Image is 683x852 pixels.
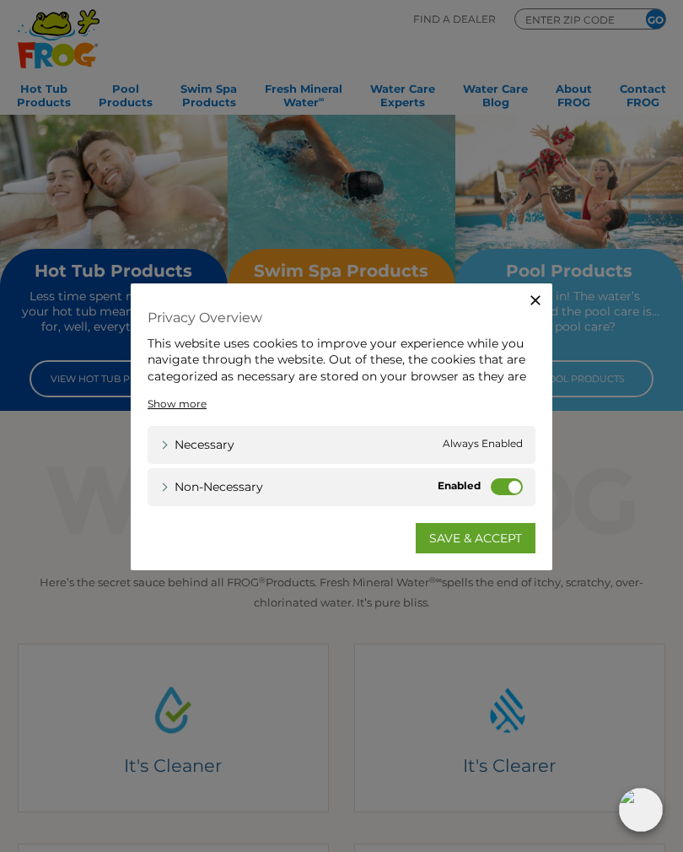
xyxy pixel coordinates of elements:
a: Necessary [160,435,234,453]
a: SAVE & ACCEPT [416,522,535,553]
h4: Privacy Overview [148,308,535,326]
a: Non-necessary [160,477,263,495]
div: This website uses cookies to improve your experience while you navigate through the website. Out ... [148,335,535,401]
span: Always Enabled [443,435,523,453]
a: Show more [148,396,207,411]
img: openIcon [619,788,663,832]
